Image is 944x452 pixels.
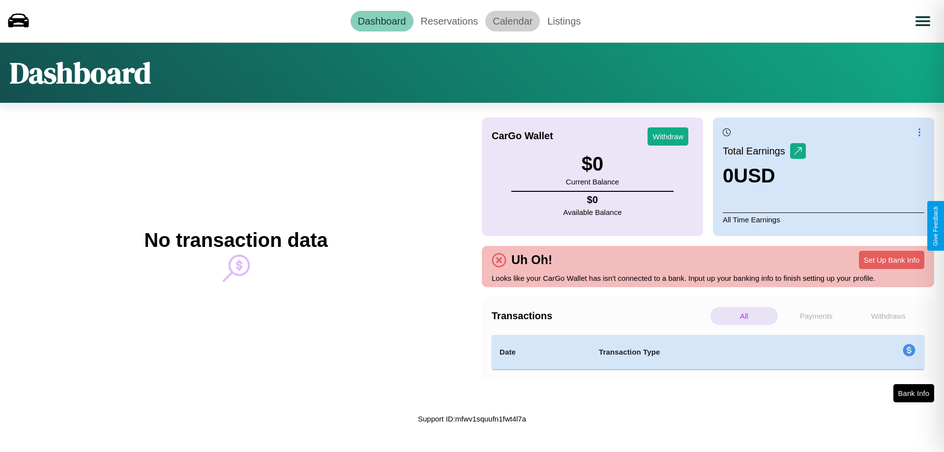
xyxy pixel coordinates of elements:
p: Available Balance [563,206,622,219]
p: Withdraws [855,307,922,325]
p: All [710,307,778,325]
p: Support ID: mfwv1squufn1fwt4l7a [418,412,526,425]
p: Total Earnings [723,142,790,160]
h3: 0 USD [723,165,806,187]
button: Open menu [909,7,937,35]
h4: Uh Oh! [506,253,557,267]
button: Set Up Bank Info [859,251,924,269]
h3: $ 0 [566,153,619,175]
h4: Date [500,346,583,358]
h1: Dashboard [10,53,151,93]
button: Withdraw [648,127,688,146]
h4: CarGo Wallet [492,130,553,142]
p: All Time Earnings [723,212,924,226]
a: Reservations [413,11,486,31]
h4: Transactions [492,310,708,322]
p: Payments [783,307,850,325]
p: Looks like your CarGo Wallet has isn't connected to a bank. Input up your banking info to finish ... [492,271,924,285]
a: Dashboard [351,11,413,31]
button: Bank Info [893,384,934,402]
p: Current Balance [566,175,619,188]
a: Listings [540,11,588,31]
h4: Transaction Type [599,346,822,358]
a: Calendar [485,11,540,31]
div: Give Feedback [932,206,939,246]
table: simple table [492,335,924,369]
h4: $ 0 [563,194,622,206]
h2: No transaction data [144,229,327,251]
